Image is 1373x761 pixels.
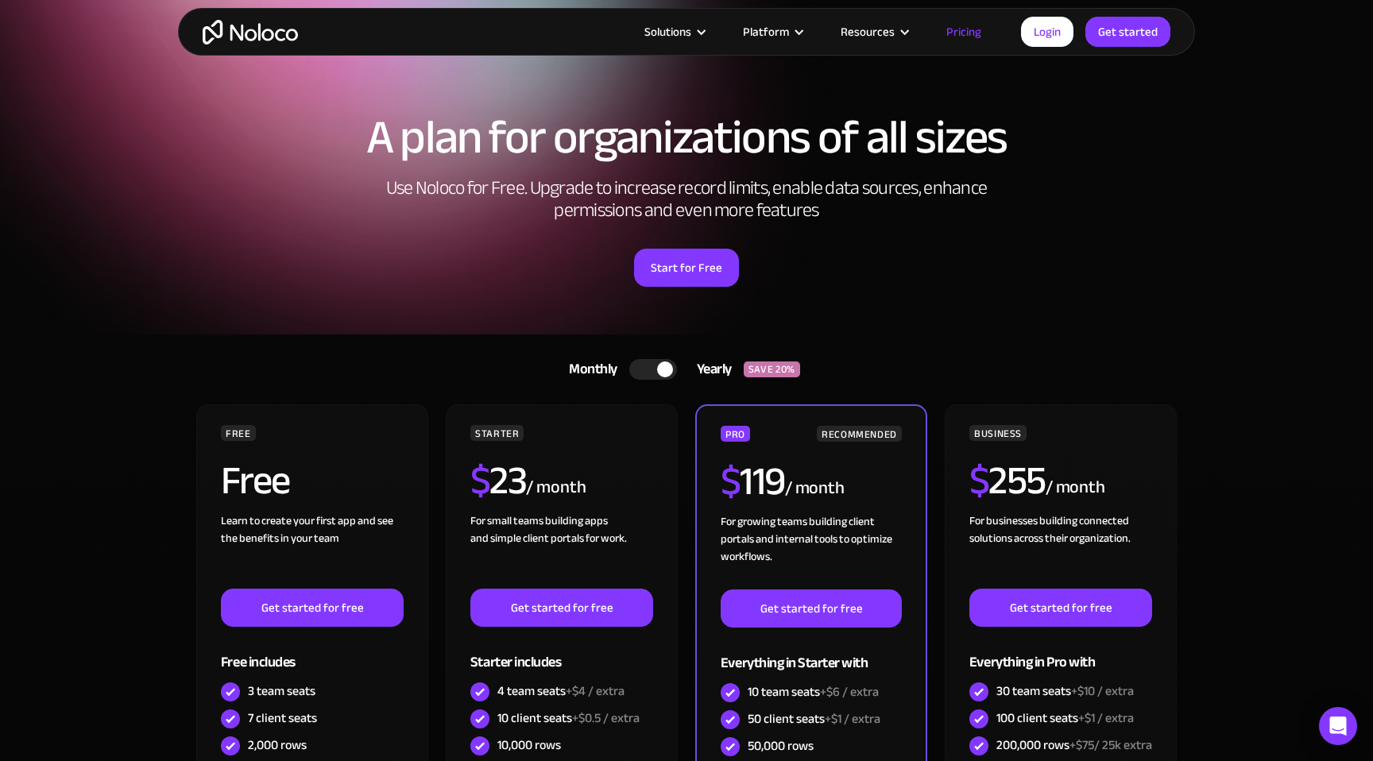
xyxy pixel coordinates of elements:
[1071,679,1134,703] span: +$10 / extra
[526,475,586,500] div: / month
[1319,707,1357,745] div: Open Intercom Messenger
[785,476,845,501] div: / month
[625,21,723,42] div: Solutions
[497,736,561,754] div: 10,000 rows
[969,589,1152,627] a: Get started for free
[996,709,1134,727] div: 100 client seats
[221,461,290,500] h2: Free
[369,177,1004,222] h2: Use Noloco for Free. Upgrade to increase record limits, enable data sources, enhance permissions ...
[248,736,307,754] div: 2,000 rows
[748,683,879,701] div: 10 team seats
[1069,733,1152,757] span: +$75/ 25k extra
[497,709,640,727] div: 10 client seats
[721,444,741,519] span: $
[572,706,640,730] span: +$0.5 / extra
[221,627,404,678] div: Free includes
[549,357,629,381] div: Monthly
[248,682,315,700] div: 3 team seats
[996,736,1152,754] div: 200,000 rows
[969,512,1152,589] div: For businesses building connected solutions across their organization. ‍
[820,680,879,704] span: +$6 / extra
[470,589,653,627] a: Get started for free
[969,627,1152,678] div: Everything in Pro with
[841,21,895,42] div: Resources
[1085,17,1170,47] a: Get started
[969,461,1046,500] h2: 255
[221,425,256,441] div: FREE
[721,426,750,442] div: PRO
[723,21,821,42] div: Platform
[470,425,524,441] div: STARTER
[203,20,298,44] a: home
[194,114,1179,161] h1: A plan for organizations of all sizes
[926,21,1001,42] a: Pricing
[817,426,902,442] div: RECOMMENDED
[470,512,653,589] div: For small teams building apps and simple client portals for work. ‍
[644,21,691,42] div: Solutions
[744,361,800,377] div: SAVE 20%
[221,589,404,627] a: Get started for free
[634,249,739,287] a: Start for Free
[470,443,490,518] span: $
[825,707,880,731] span: +$1 / extra
[996,682,1134,700] div: 30 team seats
[743,21,789,42] div: Platform
[470,627,653,678] div: Starter includes
[1078,706,1134,730] span: +$1 / extra
[248,709,317,727] div: 7 client seats
[470,461,527,500] h2: 23
[221,512,404,589] div: Learn to create your first app and see the benefits in your team ‍
[721,462,785,501] h2: 119
[748,710,880,728] div: 50 client seats
[721,628,902,679] div: Everything in Starter with
[1046,475,1105,500] div: / month
[821,21,926,42] div: Resources
[1021,17,1073,47] a: Login
[721,589,902,628] a: Get started for free
[969,443,989,518] span: $
[566,679,625,703] span: +$4 / extra
[497,682,625,700] div: 4 team seats
[969,425,1027,441] div: BUSINESS
[721,513,902,589] div: For growing teams building client portals and internal tools to optimize workflows.
[677,357,744,381] div: Yearly
[748,737,814,755] div: 50,000 rows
